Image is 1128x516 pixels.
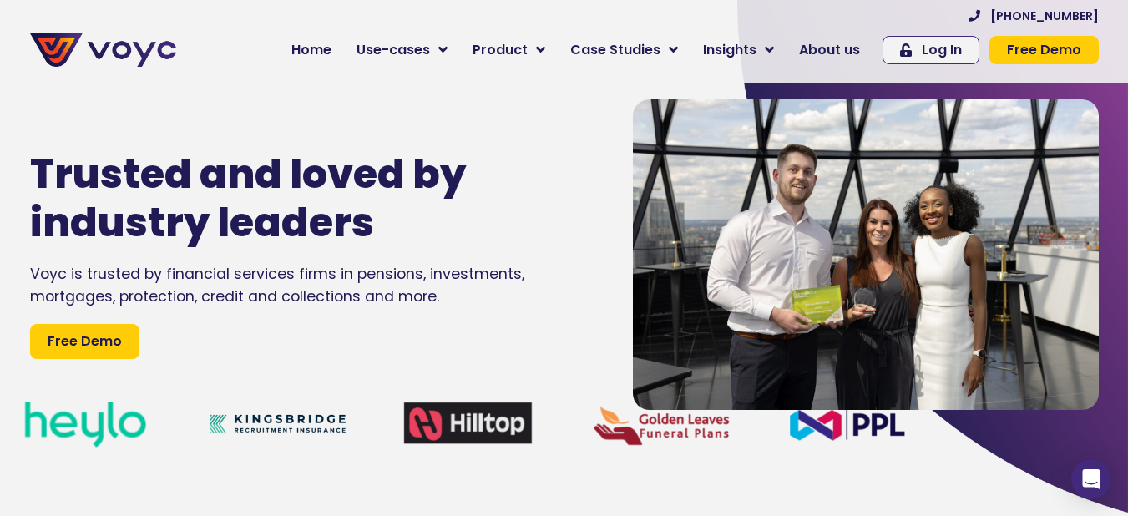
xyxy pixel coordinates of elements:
img: voyc-full-logo [30,33,176,67]
span: Use-cases [357,40,430,60]
span: Free Demo [1007,43,1081,57]
span: Log In [922,43,962,57]
a: Product [460,33,558,67]
a: [PHONE_NUMBER] [969,10,1099,22]
a: Log In [883,36,979,64]
a: Free Demo [30,324,139,359]
a: Home [279,33,344,67]
span: Product [473,40,528,60]
a: Free Demo [989,36,1099,64]
a: Use-cases [344,33,460,67]
span: Case Studies [570,40,660,60]
a: Case Studies [558,33,690,67]
h1: Trusted and loved by industry leaders [30,150,533,246]
span: Free Demo [48,331,122,352]
div: Voyc is trusted by financial services firms in pensions, investments, mortgages, protection, cred... [30,263,583,307]
a: About us [787,33,873,67]
span: [PHONE_NUMBER] [990,10,1099,22]
span: About us [799,40,860,60]
a: Insights [690,33,787,67]
span: Insights [703,40,756,60]
span: Home [291,40,331,60]
div: Open Intercom Messenger [1071,459,1111,499]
